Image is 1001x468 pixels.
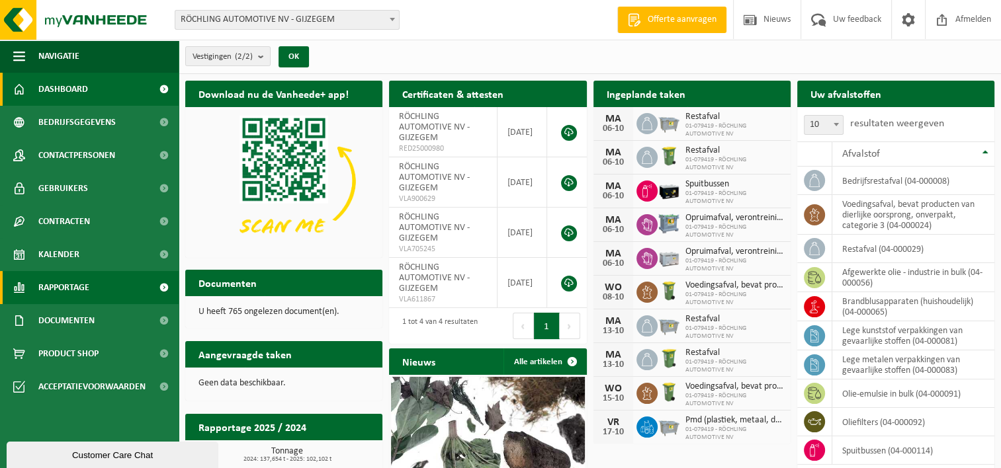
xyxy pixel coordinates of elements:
img: WB-2500-GAL-GY-01 [658,313,680,336]
span: 01-079419 - RÖCHLING AUTOMOTIVE NV [685,122,784,138]
iframe: chat widget [7,439,221,468]
td: oliefilters (04-000092) [832,408,994,436]
h2: Rapportage 2025 / 2024 [185,414,320,440]
span: Dashboard [38,73,88,106]
span: 01-079419 - RÖCHLING AUTOMOTIVE NV [685,426,784,442]
div: 17-10 [600,428,627,437]
span: 01-079419 - RÖCHLING AUTOMOTIVE NV [685,223,784,239]
span: VLA900629 [399,194,487,204]
div: 15-10 [600,394,627,403]
h2: Uw afvalstoffen [797,81,894,106]
span: 01-079419 - RÖCHLING AUTOMOTIVE NV [685,190,784,206]
h2: Aangevraagde taken [185,341,305,367]
h2: Documenten [185,270,270,295]
span: RÖCHLING AUTOMOTIVE NV - GIJZEGEM [399,212,470,243]
a: Bekijk rapportage [284,440,381,466]
td: afgewerkte olie - industrie in bulk (04-000056) [832,263,994,292]
span: RÖCHLING AUTOMOTIVE NV - GIJZEGEM [399,262,470,293]
img: WB-0140-HPE-GN-50 [658,280,680,302]
h2: Certificaten & attesten [389,81,517,106]
span: VLA611867 [399,294,487,305]
div: 06-10 [600,158,627,167]
button: Next [560,313,580,339]
span: Acceptatievoorwaarden [38,370,146,403]
div: 1 tot 4 van 4 resultaten [396,311,478,340]
span: Gebruikers [38,172,88,205]
span: 10 [804,115,844,135]
span: 01-079419 - RÖCHLING AUTOMOTIVE NV [685,392,784,408]
p: Geen data beschikbaar. [198,379,369,388]
img: WB-0240-HPE-GN-50 [658,145,680,167]
span: RÖCHLING AUTOMOTIVE NV - GIJZEGEM [399,162,470,193]
div: MA [600,249,627,259]
label: resultaten weergeven [850,118,944,129]
td: restafval (04-000029) [832,235,994,263]
a: Offerte aanvragen [617,7,726,33]
div: VR [600,417,627,428]
span: RED25000980 [399,143,487,154]
a: Alle artikelen [503,348,586,375]
span: Product Shop [38,337,99,370]
td: olie-emulsie in bulk (04-000091) [832,379,994,408]
button: 1 [534,313,560,339]
div: 06-10 [600,124,627,134]
span: Restafval [685,314,784,325]
span: 01-079419 - RÖCHLING AUTOMOTIVE NV [685,156,784,172]
h2: Ingeplande taken [593,81,699,106]
span: Voedingsafval, bevat producten van dierlijke oorsprong, onverpakt, categorie 3 [685,381,784,392]
span: Offerte aanvragen [644,13,720,26]
span: Rapportage [38,271,89,304]
img: PB-AP-0800-MET-02-01 [658,212,680,235]
span: 2024: 137,654 t - 2025: 102,102 t [192,456,382,463]
span: Documenten [38,304,95,337]
span: RÖCHLING AUTOMOTIVE NV - GIJZEGEM [175,11,399,29]
td: lege metalen verpakkingen van gevaarlijke stoffen (04-000083) [832,350,994,379]
td: bedrijfsrestafval (04-000008) [832,167,994,195]
count: (2/2) [235,52,253,61]
div: MA [600,316,627,327]
div: MA [600,114,627,124]
span: Contracten [38,205,90,238]
span: 01-079419 - RÖCHLING AUTOMOTIVE NV [685,358,784,374]
span: RÖCHLING AUTOMOTIVE NV - GIJZEGEM [175,10,400,30]
span: 10 [805,116,843,134]
td: voedingsafval, bevat producten van dierlijke oorsprong, onverpakt, categorie 3 (04-000024) [832,195,994,235]
span: Opruimafval, verontreinigd, ontvlambaar [685,213,784,223]
div: MA [600,147,627,158]
button: Previous [513,313,534,339]
div: MA [600,215,627,225]
td: [DATE] [498,107,547,157]
span: Voedingsafval, bevat producten van dierlijke oorsprong, onverpakt, categorie 3 [685,280,784,291]
td: [DATE] [498,208,547,258]
img: WB-0140-HPE-GN-50 [658,381,680,403]
span: 01-079419 - RÖCHLING AUTOMOTIVE NV [685,325,784,340]
span: Afvalstof [842,149,880,159]
img: WB-2500-GAL-GY-01 [658,111,680,134]
h2: Download nu de Vanheede+ app! [185,81,362,106]
img: PB-LB-0680-HPE-BK-11 [658,178,680,201]
div: 13-10 [600,327,627,336]
div: 06-10 [600,225,627,235]
div: MA [600,350,627,360]
button: OK [279,46,309,67]
span: Navigatie [38,40,79,73]
span: Spuitbussen [685,179,784,190]
img: Download de VHEPlus App [185,107,382,255]
td: brandblusapparaten (huishoudelijk) (04-000065) [832,292,994,321]
img: WB-2500-GAL-GY-01 [658,414,680,437]
span: 01-079419 - RÖCHLING AUTOMOTIVE NV [685,291,784,307]
span: Pmd (plastiek, metaal, drankkartons) (bedrijven) [685,415,784,426]
span: Restafval [685,112,784,122]
div: 13-10 [600,360,627,370]
div: 06-10 [600,259,627,268]
img: PB-LB-0680-HPE-GY-11 [658,246,680,268]
img: WB-0240-HPE-GN-50 [658,347,680,370]
td: [DATE] [498,157,547,208]
td: spuitbussen (04-000114) [832,436,994,465]
span: Contactpersonen [38,139,115,172]
div: 08-10 [600,293,627,302]
span: Bedrijfsgegevens [38,106,116,139]
span: Opruimafval, verontreinigd, ontvlambaar [685,247,784,257]
h2: Nieuws [389,348,449,374]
